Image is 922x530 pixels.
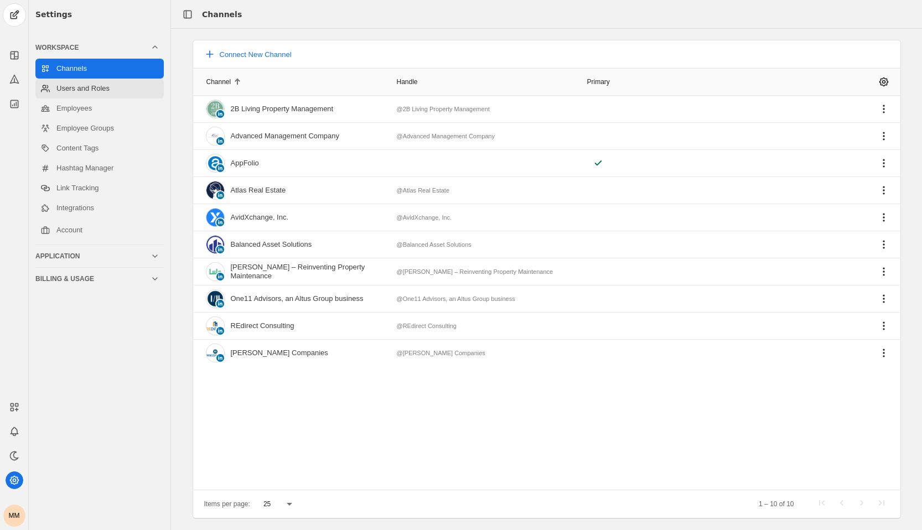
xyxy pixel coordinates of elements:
div: Balanced Asset Solutions [231,240,312,249]
app-icon-button: Channel Menu [874,126,894,146]
div: Channels [202,9,242,20]
a: Users and Roles [35,79,164,98]
div: AppFolio [231,159,259,168]
div: AvidXchange, Inc. [231,213,289,222]
div: One11 Advisors, an Altus Group business [231,294,364,303]
div: Application [35,252,151,261]
a: Employees [35,98,164,118]
div: Handle [397,77,418,86]
img: cache [206,290,224,308]
img: cache [206,236,224,253]
button: MM [3,505,25,527]
a: Integrations [35,198,164,218]
mat-expansion-panel-header: Application [35,247,164,265]
app-icon-button: Channel Menu [874,316,894,336]
div: 2B Living Property Management [231,105,334,113]
div: @[PERSON_NAME] – Reinventing Property Maintenance [397,267,553,276]
div: [PERSON_NAME] – Reinventing Property Maintenance [231,263,384,280]
app-icon-button: Channel Menu [874,343,894,363]
span: Connect New Channel [220,50,292,59]
img: cache [206,127,224,145]
app-icon-button: Channel Menu [874,207,894,227]
div: Billing & Usage [35,274,151,283]
img: cache [206,209,224,226]
app-icon-button: Channel Menu [874,262,894,282]
img: cache [206,263,224,280]
app-icon-button: Channel Menu [874,180,894,200]
div: Items per page: [204,498,250,510]
app-icon-button: Channel Menu [874,153,894,173]
app-icon-button: Channel Menu [874,99,894,119]
div: Advanced Management Company [231,132,340,141]
a: Hashtag Manager [35,158,164,178]
div: @Atlas Real Estate [397,186,450,195]
div: @2B Living Property Management [397,105,490,113]
div: Workspace [35,43,151,52]
div: Workspace [35,56,164,242]
mat-expansion-panel-header: Workspace [35,39,164,56]
div: [PERSON_NAME] Companies [231,349,328,357]
a: Content Tags [35,138,164,158]
span: 25 [263,500,271,508]
a: Account [35,220,164,240]
img: cache [206,344,224,362]
div: Handle [397,77,428,86]
div: @REdirect Consulting [397,321,457,330]
a: Channels [35,59,164,79]
div: REdirect Consulting [231,321,294,330]
img: cache [206,100,224,118]
div: @One11 Advisors, an Altus Group business [397,294,515,303]
div: 1 – 10 of 10 [759,498,794,510]
a: Employee Groups [35,118,164,138]
div: Primary [587,77,610,86]
button: Connect New Channel [198,44,298,64]
div: @[PERSON_NAME] Companies [397,349,485,357]
a: Link Tracking [35,178,164,198]
app-icon-button: Channel Menu [874,235,894,254]
div: @AvidXchange, Inc. [397,213,452,222]
div: Atlas Real Estate [231,186,286,195]
div: Channel [206,77,241,86]
div: Primary [587,77,620,86]
div: @Balanced Asset Solutions [397,240,472,249]
app-icon-button: Channel Menu [874,289,894,309]
img: cache [206,317,224,335]
img: cache [206,154,224,172]
mat-expansion-panel-header: Billing & Usage [35,270,164,288]
div: Channel [206,77,231,86]
img: cache [206,181,224,199]
div: @Advanced Management Company [397,132,495,141]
